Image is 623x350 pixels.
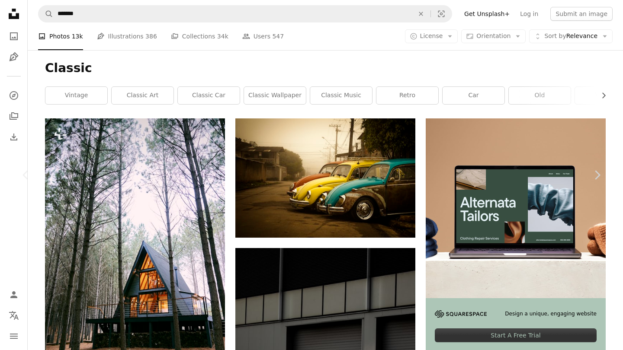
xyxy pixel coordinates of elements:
button: Clear [411,6,430,22]
button: Submit an image [550,7,613,21]
button: Search Unsplash [39,6,53,22]
a: classic music [310,87,372,104]
span: Sort by [544,32,566,39]
a: a cabin nestled in the woods surrounded by trees [45,249,225,257]
a: Users 547 [242,22,284,50]
a: Photos [5,28,22,45]
a: three assorted-color Volkswagen Beetle coups parked near houses [235,174,415,182]
a: Get Unsplash+ [459,7,515,21]
h1: Classic [45,60,606,76]
span: 386 [145,32,157,41]
span: Design a unique, engaging website [505,310,597,318]
a: Collections 34k [171,22,228,50]
a: Explore [5,87,22,104]
button: Language [5,307,22,324]
a: Illustrations [5,48,22,66]
img: three assorted-color Volkswagen Beetle coups parked near houses [235,118,415,238]
a: old [509,87,571,104]
a: Log in [515,7,543,21]
button: Menu [5,328,22,345]
span: License [420,32,443,39]
img: file-1705255347840-230a6ab5bca9image [435,310,487,318]
a: car [443,87,504,104]
button: License [405,29,458,43]
a: Collections [5,108,22,125]
a: classic wallpaper [244,87,306,104]
a: Log in / Sign up [5,286,22,303]
button: Orientation [461,29,526,43]
button: Visual search [431,6,452,22]
a: Illustrations 386 [97,22,157,50]
div: Start A Free Trial [435,328,597,342]
span: 547 [272,32,284,41]
a: Next [571,134,623,216]
span: 34k [217,32,228,41]
a: vintage [45,87,107,104]
a: classic art [112,87,173,104]
form: Find visuals sitewide [38,5,452,22]
a: retro [376,87,438,104]
button: Sort byRelevance [529,29,613,43]
button: scroll list to the right [596,87,606,104]
span: Relevance [544,32,597,41]
a: classic car [178,87,240,104]
span: Orientation [476,32,511,39]
img: file-1707885205802-88dd96a21c72image [426,118,606,298]
a: Download History [5,128,22,146]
